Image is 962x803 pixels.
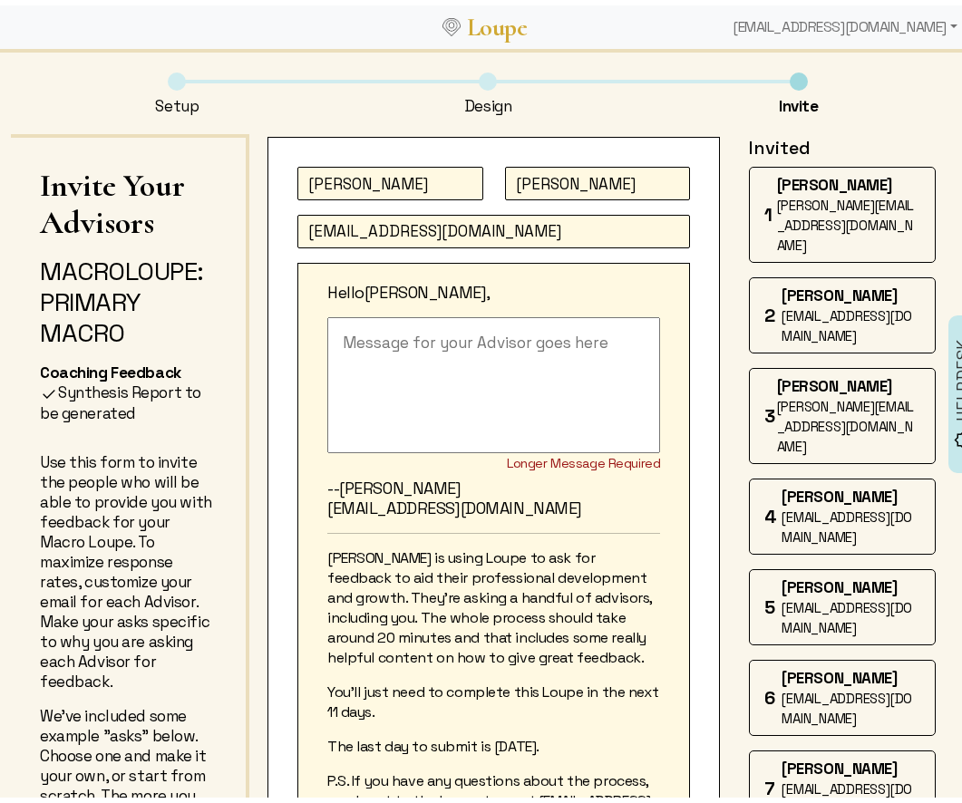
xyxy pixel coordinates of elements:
h4: Invited [749,131,936,154]
div: 1 [764,198,776,221]
keeper-lock: Open Keeper Popup [661,215,683,237]
span: [PERSON_NAME][EMAIL_ADDRESS][DOMAIN_NAME] [777,392,915,450]
span: [EMAIL_ADDRESS][DOMAIN_NAME] [782,594,912,631]
div: Setup [155,91,199,111]
span: [PERSON_NAME] [777,371,892,391]
p: --[PERSON_NAME] [EMAIL_ADDRESS][DOMAIN_NAME] [327,473,660,513]
p: The last day to submit is [DATE]. [327,731,660,751]
p: Hello [PERSON_NAME], [327,277,660,297]
span: [PERSON_NAME] [782,663,897,682]
img: Loupe Logo [442,13,461,31]
span: [EMAIL_ADDRESS][DOMAIN_NAME] [782,302,912,339]
div: 6 [764,682,782,704]
p: You’ll just need to complete this Loupe in the next 11 days. [327,677,660,717]
div: 4 [764,500,782,523]
span: Macro [40,249,125,282]
span: [PERSON_NAME] [782,572,897,592]
input: Advisor first name here [297,161,483,195]
p: Use this form to invite the people who will be able to provide you with feedback for your Macro L... [40,447,217,686]
span: [EMAIL_ADDRESS][DOMAIN_NAME] [782,684,912,721]
div: 2 [764,299,782,322]
p: [PERSON_NAME] is using Loupe to ask for feedback to aid their professional development and growth... [327,543,660,663]
a: Loupe [461,5,533,39]
img: FFFF [40,380,58,398]
div: Design [464,91,511,111]
input: Advisor email here [297,209,690,243]
span: [PERSON_NAME] [782,280,897,300]
div: Coaching Feedback [40,357,217,377]
div: Invite [779,91,818,111]
div: 7 [764,772,782,795]
span: [PERSON_NAME] [782,481,897,501]
input: Advisor last name here [505,161,691,195]
h1: Invite Your Advisors [40,161,217,236]
div: Loupe: Primary Macro [40,250,217,343]
div: 5 [764,591,782,614]
span: [PERSON_NAME][EMAIL_ADDRESS][DOMAIN_NAME] [777,191,915,248]
span: [EMAIL_ADDRESS][DOMAIN_NAME] [782,503,912,540]
span: [PERSON_NAME] [777,169,892,189]
span: [PERSON_NAME] [782,753,897,773]
div: 3 [764,400,776,422]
